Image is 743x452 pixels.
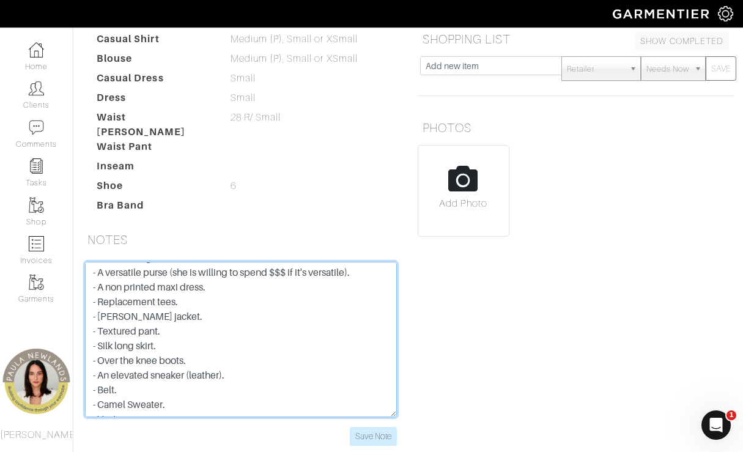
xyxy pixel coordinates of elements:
[701,410,731,440] iframe: Intercom live chat
[87,159,221,179] dt: Inseam
[567,57,624,81] span: Retailer
[231,110,281,125] span: 28 R/ Small
[418,27,734,51] h5: SHOPPING LIST
[231,91,256,105] span: Small
[635,32,729,51] a: SHOW COMPLETED
[29,275,44,290] img: garments-icon-b7da505a4dc4fd61783c78ac3ca0ef83fa9d6f193b1c9dc38574b1d14d53ca28.png
[87,32,221,51] dt: Casual Shirt
[29,236,44,251] img: orders-icon-0abe47150d42831381b5fb84f609e132dff9fe21cb692f30cb5eec754e2cba89.png
[87,71,221,91] dt: Casual Dress
[420,56,562,75] input: Add new item
[646,57,689,81] span: Needs Now
[418,116,734,140] h5: PHOTOS
[29,158,44,174] img: reminder-icon-8004d30b9f0a5d33ae49ab947aed9ed385cf756f9e5892f1edd6e32f2345188e.png
[706,56,736,81] button: SAVE
[87,179,221,198] dt: Shoe
[726,410,736,420] span: 1
[87,110,221,139] dt: Waist [PERSON_NAME]
[231,32,358,46] span: Medium (P), Small or XSmall
[350,427,397,446] input: Save Note
[231,179,236,193] span: 6
[231,51,358,66] span: Medium (P), Small or XSmall
[87,91,221,110] dt: Dress
[607,3,718,24] img: garmentier-logo-header-white-b43fb05a5012e4ada735d5af1a66efaba907eab6374d6393d1fbf88cb4ef424d.png
[85,262,397,417] textarea: - Clothing restrictions due to religious reasons (cannot show legs or most of arms). HAS: - Print...
[29,42,44,57] img: dashboard-icon-dbcd8f5a0b271acd01030246c82b418ddd0df26cd7fceb0bd07c9910d44c42f6.png
[29,198,44,213] img: garments-icon-b7da505a4dc4fd61783c78ac3ca0ef83fa9d6f193b1c9dc38574b1d14d53ca28.png
[29,120,44,135] img: comment-icon-a0a6a9ef722e966f86d9cbdc48e553b5cf19dbc54f86b18d962a5391bc8f6eb6.png
[718,6,733,21] img: gear-icon-white-bd11855cb880d31180b6d7d6211b90ccbf57a29d726f0c71d8c61bd08dd39cc2.png
[87,51,221,71] dt: Blouse
[231,71,256,86] span: Small
[29,81,44,96] img: clients-icon-6bae9207a08558b7cb47a8932f037763ab4055f8c8b6bfacd5dc20c3e0201464.png
[87,139,221,159] dt: Waist Pant
[83,228,399,252] h5: NOTES
[87,198,221,218] dt: Bra Band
